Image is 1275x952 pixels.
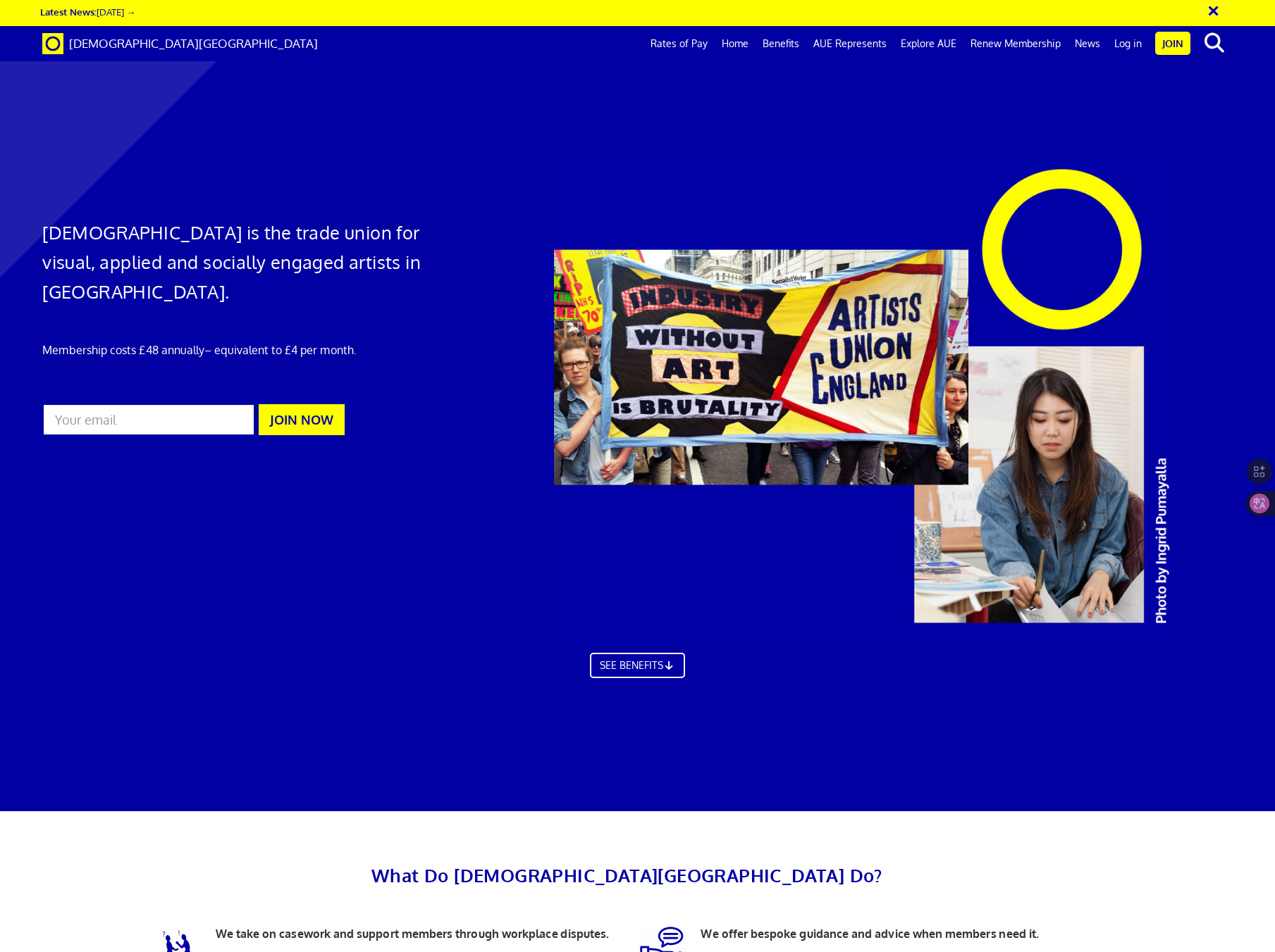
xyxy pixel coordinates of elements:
[40,6,135,18] a: Latest News:[DATE] →
[69,36,318,51] span: [DEMOGRAPHIC_DATA][GEOGRAPHIC_DATA]
[42,218,425,306] h1: [DEMOGRAPHIC_DATA] is the trade union for visual, applied and socially engaged artists in [GEOGRA...
[806,26,894,61] a: AUE Represents
[756,26,806,61] a: Benefits
[32,26,328,61] a: Brand [DEMOGRAPHIC_DATA][GEOGRAPHIC_DATA]
[40,6,97,18] strong: Latest News:
[715,26,756,61] a: Home
[643,26,715,61] a: Rates of Pay
[1193,28,1236,58] button: search
[259,404,345,435] button: JOIN NOW
[894,26,963,61] a: Explore AUE
[590,653,686,678] a: SEE BENEFITS
[1068,26,1107,61] a: News
[1107,26,1149,61] a: Log in
[142,860,1112,890] h2: What Do [DEMOGRAPHIC_DATA][GEOGRAPHIC_DATA] Do?
[42,342,425,358] p: Membership costs £48 annually – equivalent to £4 per month.
[42,403,255,436] input: Your email
[963,26,1068,61] a: Renew Membership
[1155,32,1190,55] a: Join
